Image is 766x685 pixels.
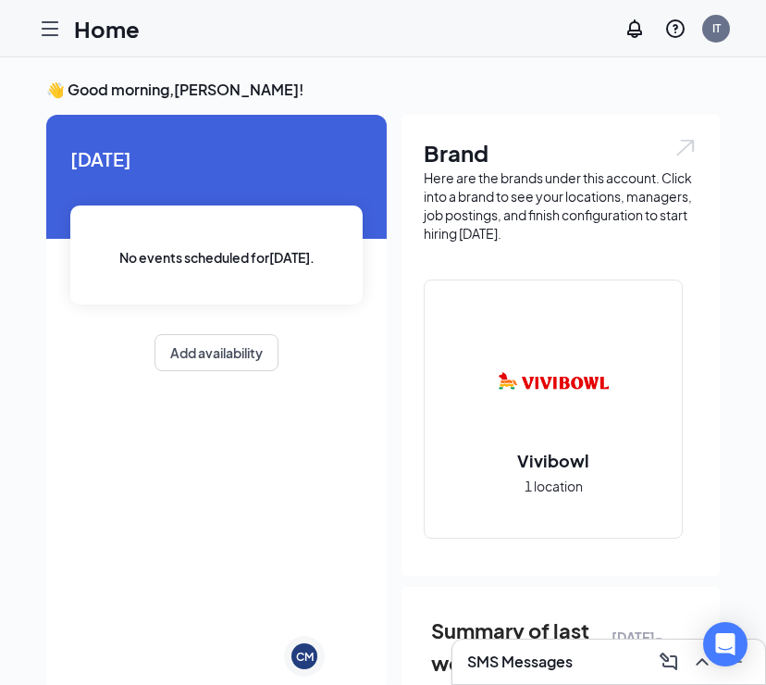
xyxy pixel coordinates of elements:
[712,20,721,36] div: IT
[673,137,698,158] img: open.6027fd2a22e1237b5b06.svg
[119,247,315,268] span: No events scheduled for [DATE] .
[691,651,713,673] svg: ChevronUp
[296,649,314,665] div: CM
[687,647,717,677] button: ChevronUp
[525,476,583,496] span: 1 location
[467,652,573,672] h3: SMS Messages
[424,168,698,243] div: Here are the brands under this account. Click into a brand to see your locations, managers, job p...
[424,137,698,168] h1: Brand
[74,13,140,44] h1: Home
[46,80,720,100] h3: 👋 Good morning, [PERSON_NAME] !
[431,615,612,679] span: Summary of last week
[499,449,608,472] h2: Vivibowl
[654,647,684,677] button: ComposeMessage
[624,18,646,40] svg: Notifications
[612,627,690,667] span: [DATE] - [DATE]
[703,622,747,666] div: Open Intercom Messenger
[70,144,363,173] span: [DATE]
[154,334,278,371] button: Add availability
[658,651,680,673] svg: ComposeMessage
[39,18,61,40] svg: Hamburger
[664,18,686,40] svg: QuestionInfo
[494,323,612,442] img: Vivibowl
